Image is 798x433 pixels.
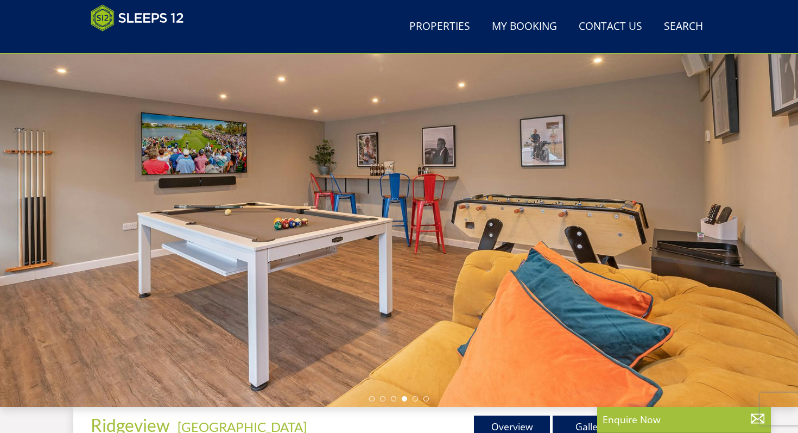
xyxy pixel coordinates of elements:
[91,4,184,32] img: Sleeps 12
[660,15,707,39] a: Search
[585,45,798,433] iframe: LiveChat chat widget
[85,38,199,47] iframe: Customer reviews powered by Trustpilot
[487,15,561,39] a: My Booking
[574,15,647,39] a: Contact Us
[405,15,474,39] a: Properties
